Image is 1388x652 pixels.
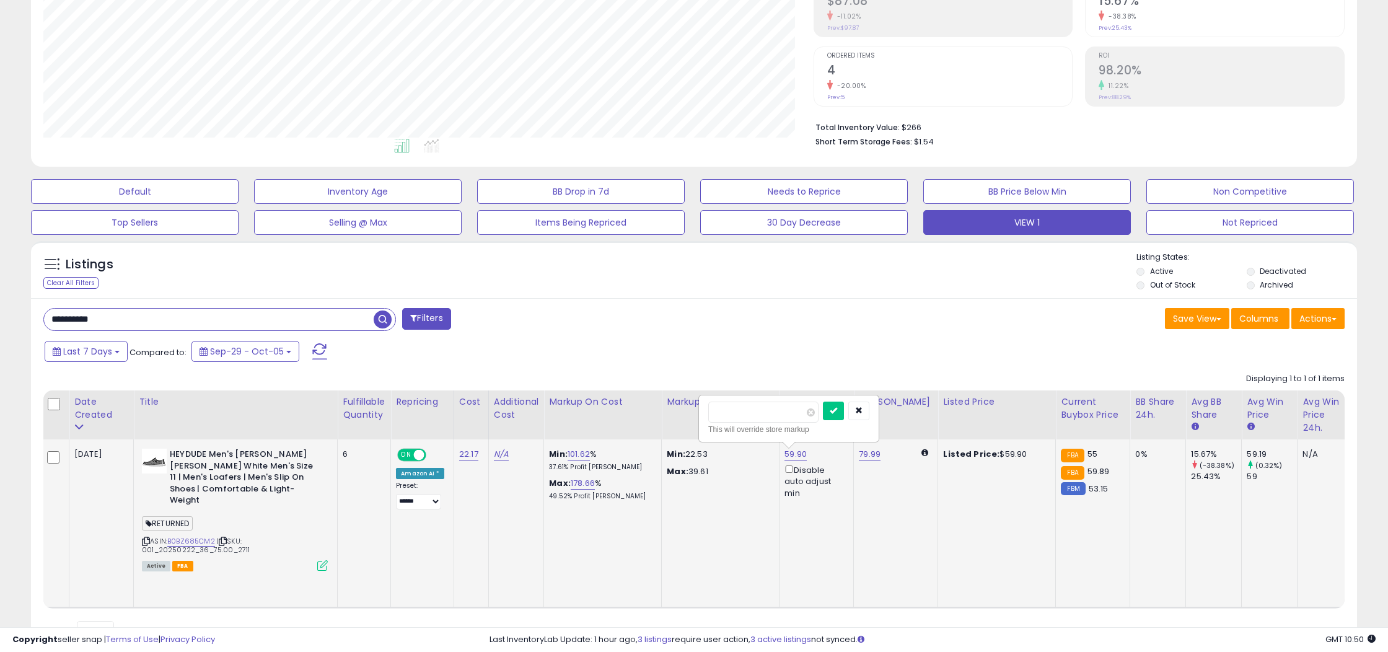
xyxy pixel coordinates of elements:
div: 0% [1135,449,1176,460]
b: Short Term Storage Fees: [815,136,912,147]
button: 30 Day Decrease [700,210,908,235]
span: $1.54 [914,136,934,148]
div: Last InventoryLab Update: 1 hour ago, require user action, not synced. [490,634,1376,646]
span: Compared to: [130,346,187,358]
label: Deactivated [1260,266,1306,276]
b: HEYDUDE Men's [PERSON_NAME] [PERSON_NAME] White Men's Size 11 | Men's Loafers | Men's Slip On Sho... [170,449,320,509]
span: RETURNED [142,516,193,531]
div: Clear All Filters [43,277,99,289]
a: Privacy Policy [160,633,215,645]
div: Listed Price [943,395,1050,408]
span: 2025-10-13 10:50 GMT [1325,633,1376,645]
small: FBA [1061,466,1084,480]
small: Prev: 25.43% [1099,24,1131,32]
div: 6 [343,449,381,460]
p: 39.61 [667,466,770,477]
small: FBM [1061,482,1085,495]
div: This will override store markup [708,423,869,436]
div: [DATE] [74,449,124,460]
p: 49.52% Profit [PERSON_NAME] [549,492,652,501]
small: FBA [1061,449,1084,462]
button: Inventory Age [254,179,462,204]
span: 53.15 [1089,483,1109,495]
span: FBA [172,561,193,571]
p: 37.61% Profit [PERSON_NAME] [549,463,652,472]
strong: Min: [667,448,685,460]
small: Avg BB Share. [1191,421,1198,433]
a: 79.99 [859,448,881,460]
button: Non Competitive [1146,179,1354,204]
span: Ordered Items [827,53,1073,59]
small: Prev: 5 [827,94,845,101]
div: 59 [1247,471,1297,482]
button: Save View [1165,308,1229,329]
div: % [549,449,652,472]
div: Avg BB Share [1191,395,1236,421]
div: Title [139,395,332,408]
div: % [549,478,652,501]
span: Last 7 Days [63,345,112,358]
button: Needs to Reprice [700,179,908,204]
button: Columns [1231,308,1289,329]
div: 59.19 [1247,449,1297,460]
a: 3 listings [638,633,672,645]
b: Listed Price: [943,448,999,460]
div: $59.90 [943,449,1046,460]
button: Not Repriced [1146,210,1354,235]
button: Actions [1291,308,1345,329]
a: 3 active listings [750,633,811,645]
small: -38.38% [1104,12,1136,21]
div: Date Created [74,395,128,421]
div: Current Buybox Price [1061,395,1125,421]
a: 101.62 [568,448,590,460]
span: OFF [424,450,444,460]
button: Default [31,179,239,204]
button: Selling @ Max [254,210,462,235]
div: [PERSON_NAME] [859,395,933,408]
a: 59.90 [784,448,807,460]
div: Markup on Cost [549,395,656,408]
label: Active [1150,266,1173,276]
button: VIEW 1 [923,210,1131,235]
h2: 98.20% [1099,63,1344,80]
div: Amazon AI * [396,468,444,479]
div: Avg Win Price 24h. [1302,395,1348,434]
button: BB Price Below Min [923,179,1131,204]
span: All listings currently available for purchase on Amazon [142,561,170,571]
a: B0BZ685CM2 [167,536,215,547]
small: -20.00% [833,81,866,90]
button: Items Being Repriced [477,210,685,235]
span: Sep-29 - Oct-05 [210,345,284,358]
a: Terms of Use [106,633,159,645]
div: Markup Amount [667,395,774,408]
button: Last 7 Days [45,341,128,362]
div: 25.43% [1191,471,1241,482]
button: Top Sellers [31,210,239,235]
div: Avg Win Price [1247,395,1292,421]
h5: Listings [66,256,113,273]
span: 55 [1087,448,1097,460]
li: $266 [815,119,1336,134]
small: (0.32%) [1255,460,1283,470]
label: Archived [1260,280,1293,290]
div: 15.67% [1191,449,1241,460]
small: Avg Win Price. [1247,421,1254,433]
strong: Copyright [12,633,58,645]
span: Show: entries [53,625,142,637]
span: ON [398,450,414,460]
p: Listing States: [1136,252,1357,263]
label: Out of Stock [1150,280,1195,290]
button: BB Drop in 7d [477,179,685,204]
small: 11.22% [1104,81,1128,90]
div: Additional Cost [494,395,539,421]
strong: Max: [667,465,688,477]
small: Prev: 88.29% [1099,94,1131,101]
div: ASIN: [142,449,328,570]
div: Displaying 1 to 1 of 1 items [1246,373,1345,385]
a: 22.17 [459,448,478,460]
small: Prev: $97.87 [827,24,859,32]
span: Columns [1239,312,1278,325]
div: seller snap | | [12,634,215,646]
b: Max: [549,477,571,489]
div: Repricing [396,395,449,408]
